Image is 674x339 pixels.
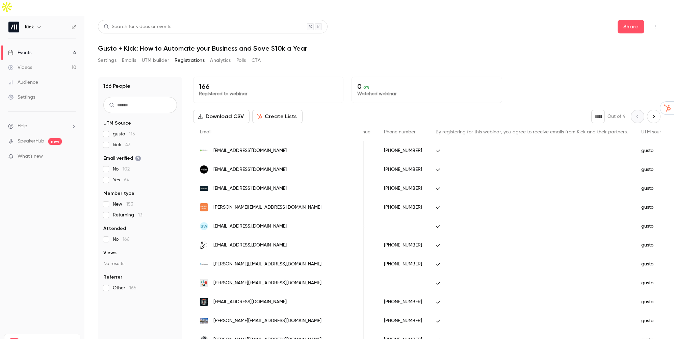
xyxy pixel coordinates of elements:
img: nagavision.com [200,186,208,191]
div: gusto [634,236,673,255]
button: UTM builder [142,55,169,66]
span: UTM Source [103,120,131,127]
div: [PHONE_NUMBER] [377,255,429,273]
span: 153 [126,202,133,207]
img: unboundedassociates.com [200,279,208,287]
button: Next page [647,110,660,123]
span: [PERSON_NAME][EMAIL_ADDRESS][DOMAIN_NAME] [213,204,321,211]
span: 64 [124,178,129,182]
span: New [113,201,133,208]
span: 102 [123,167,130,172]
button: Analytics [210,55,231,66]
img: mjhama.com [200,241,208,250]
img: adopter.media [200,203,208,211]
span: [EMAIL_ADDRESS][DOMAIN_NAME] [213,166,287,173]
span: [PERSON_NAME][EMAIL_ADDRESS][DOMAIN_NAME] [213,317,321,324]
div: gusto [634,160,673,179]
span: SW [201,223,207,229]
button: Share [618,20,644,33]
li: help-dropdown-opener [8,123,76,130]
button: CTA [252,55,261,66]
div: gusto [634,273,673,292]
span: No [113,166,130,173]
iframe: Noticeable Trigger [68,154,76,160]
div: [PHONE_NUMBER] [377,179,429,198]
div: Audience [8,79,38,86]
h1: 166 People [103,82,130,90]
p: Registered to webinar [199,90,338,97]
span: 115 [129,132,135,136]
h6: Kick [25,24,34,30]
span: [EMAIL_ADDRESS][DOMAIN_NAME] [213,223,287,230]
section: facet-groups [103,120,177,291]
a: SpeakerHub [18,138,44,145]
div: gusto [634,292,673,311]
img: fifthhammer.com [200,298,208,306]
img: gcsfirst.com [200,147,208,155]
span: Email verified [103,155,141,162]
span: 13 [138,213,142,217]
p: 166 [199,82,338,90]
div: [PHONE_NUMBER] [377,292,429,311]
p: No results [103,260,177,267]
div: [PHONE_NUMBER] [377,311,429,330]
span: Phone number [384,130,416,134]
span: Referrer [103,274,122,281]
span: Attended [103,225,126,232]
span: gusto [113,131,135,137]
div: Videos [8,64,32,71]
div: gusto [634,179,673,198]
span: UTM source [641,130,667,134]
div: [PHONE_NUMBER] [377,198,429,217]
span: [EMAIL_ADDRESS][DOMAIN_NAME] [213,147,287,154]
span: 166 [123,237,130,242]
span: What's new [18,153,43,160]
span: Email [200,130,211,134]
p: 0 [357,82,496,90]
div: gusto [634,311,673,330]
div: gusto [634,141,673,160]
div: [PHONE_NUMBER] [377,160,429,179]
div: gusto [634,255,673,273]
div: Events [8,49,31,56]
span: new [48,138,62,145]
img: Kick [8,22,19,32]
span: kick [113,141,130,148]
button: Settings [98,55,116,66]
span: Yes [113,177,129,183]
span: Help [18,123,27,130]
span: [PERSON_NAME][EMAIL_ADDRESS][DOMAIN_NAME] [213,280,321,287]
span: Returning [113,212,142,218]
span: No [113,236,130,243]
div: Search for videos or events [104,23,171,30]
span: 165 [129,286,136,290]
span: Views [103,250,116,256]
span: Other [113,285,136,291]
span: 43 [125,142,130,147]
span: [EMAIL_ADDRESS][DOMAIN_NAME] [213,185,287,192]
span: [EMAIL_ADDRESS][DOMAIN_NAME] [213,298,287,306]
img: adamczyklegal.com [200,318,208,323]
span: By registering for this webinar, you agree to receive emails from Kick and their partners. [436,130,628,134]
div: Settings [8,94,35,101]
span: [PERSON_NAME][EMAIL_ADDRESS][DOMAIN_NAME] [213,261,321,268]
span: 0 % [363,85,369,90]
img: ascholaw.com [200,263,208,265]
button: Polls [236,55,246,66]
div: gusto [634,217,673,236]
h1: Gusto + Kick: How to Automate your Business and Save $10k a Year [98,44,660,52]
img: simplegrowthsolutions.com [200,165,208,174]
button: Download CSV [193,110,250,123]
span: [EMAIL_ADDRESS][DOMAIN_NAME] [213,242,287,249]
div: [PHONE_NUMBER] [377,236,429,255]
button: Emails [122,55,136,66]
button: Registrations [175,55,205,66]
button: Create Lists [252,110,303,123]
span: Member type [103,190,134,197]
p: Out of 4 [607,113,625,120]
p: Watched webinar [357,90,496,97]
div: [PHONE_NUMBER] [377,141,429,160]
div: gusto [634,198,673,217]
